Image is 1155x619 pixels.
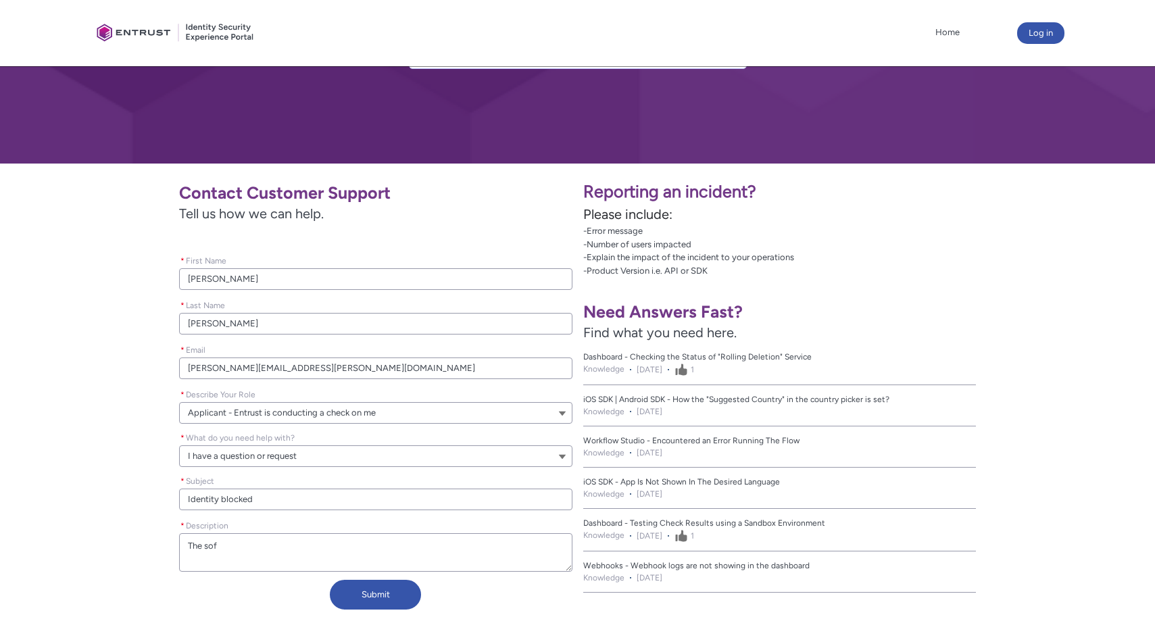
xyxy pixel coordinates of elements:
[583,560,976,572] a: Webhooks - Webhook logs are not showing in the dashboard
[637,364,662,376] lightning-formatted-date-time: [DATE]
[583,179,1145,205] p: Reporting an incident?
[179,386,261,401] label: Describe Your Role
[180,476,185,486] abbr: required
[180,301,185,310] abbr: required
[583,301,976,322] h1: Need Answers Fast?
[179,297,230,312] label: Last Name
[179,429,300,444] label: What do you need help with?
[583,393,976,405] a: iOS SDK | Android SDK - How the "Suggested Country" in the country picker is set?
[583,517,976,529] a: Dashboard - Testing Check Results using a Sandbox Environment
[583,447,624,459] li: Knowledge
[691,364,694,376] span: 1
[330,580,421,610] button: Submit
[179,517,234,532] label: Description
[1017,22,1064,44] button: Log in
[583,224,1145,277] p: -Error message -Number of users impacted -Explain the impact of the incident to your operations -...
[583,204,1145,224] p: Please include:
[179,341,211,356] label: Email
[188,446,297,466] span: I have a question or request
[583,324,737,341] span: Find what you need here.
[583,488,624,500] li: Knowledge
[180,521,185,530] abbr: required
[179,472,220,487] label: Subject
[637,447,662,459] lightning-formatted-date-time: [DATE]
[637,572,662,584] lightning-formatted-date-time: [DATE]
[179,402,572,424] button: Describe Your Role
[583,405,624,418] li: Knowledge
[583,476,976,488] a: iOS SDK - App Is Not Shown In The Desired Language
[583,435,976,447] a: Workflow Studio - Encountered an Error Running The Flow
[179,182,572,203] h1: Contact Customer Support
[188,403,376,423] span: Applicant - Entrust is conducting a check on me
[583,363,624,376] li: Knowledge
[179,203,572,224] span: Tell us how we can help.
[180,256,185,266] abbr: required
[583,529,624,543] li: Knowledge
[179,252,232,267] label: First Name
[583,351,976,363] a: Dashboard - Checking the Status of "Rolling Deletion" Service
[637,405,662,418] lightning-formatted-date-time: [DATE]
[932,22,963,43] a: Home
[691,530,694,542] span: 1
[583,572,624,584] li: Knowledge
[180,390,185,399] abbr: required
[637,488,662,500] lightning-formatted-date-time: [DATE]
[180,345,185,355] abbr: required
[637,530,662,542] lightning-formatted-date-time: [DATE]
[179,445,572,467] button: What do you need help with?
[180,433,185,443] abbr: required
